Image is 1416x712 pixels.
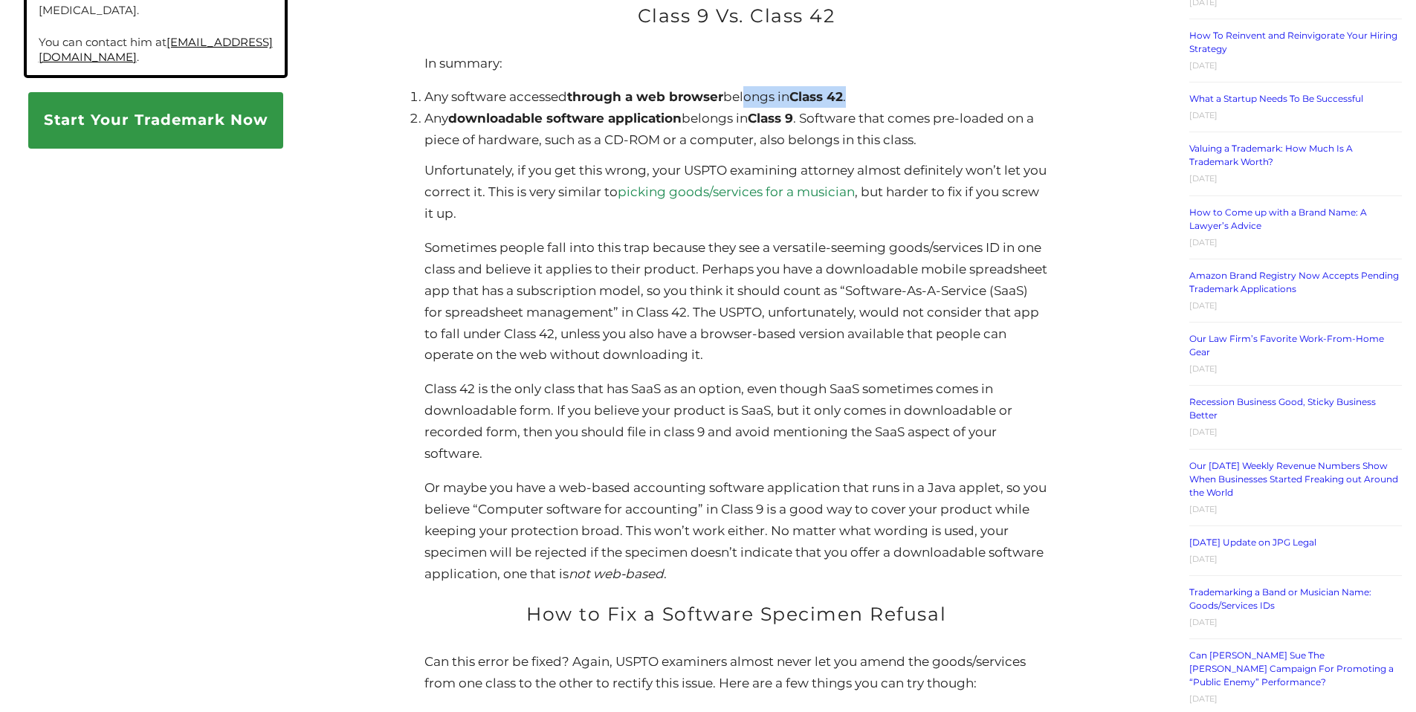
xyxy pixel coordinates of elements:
p: Sometimes people fall into this trap because they see a versatile-seeming goods/services ID in on... [424,237,1047,366]
li: Any belongs in . Software that comes pre-loaded on a piece of hardware, such as a CD-ROM or a com... [424,108,1047,151]
strong: through a web browser [567,89,723,104]
p: In summary: [424,53,1047,74]
a: Valuing a Trademark: How Much Is A Trademark Worth? [1189,143,1353,167]
a: Trademarking a Band or Musician Name: Goods/Services IDs [1189,586,1371,611]
p: Or maybe you have a web-based accounting software application that runs in a Java applet, so you ... [424,477,1047,585]
time: [DATE] [1189,554,1218,564]
a: picking goods/services for a musician [618,184,855,199]
time: [DATE] [1189,60,1218,71]
a: Can [PERSON_NAME] Sue The [PERSON_NAME] Campaign For Promoting a “Public Enemy” Performance? [1189,650,1394,687]
p: Can this error be fixed? Again, USPTO examiners almost never let you amend the goods/services fro... [424,651,1047,694]
time: [DATE] [1189,427,1218,437]
time: [DATE] [1189,110,1218,120]
em: not web-based [569,566,664,581]
time: [DATE] [1189,173,1218,184]
p: Class 42 is the only class that has SaaS as an option, even though SaaS sometimes comes in downlo... [424,378,1047,465]
a: Start Your Trademark Now [28,92,283,148]
a: [DATE] Update on JPG Legal [1189,537,1316,548]
time: [DATE] [1189,617,1218,627]
a: Recession Business Good, Sticky Business Better [1189,396,1376,421]
p: Unfortunately, if you get this wrong, your USPTO examining attorney almost definitely won’t let y... [424,160,1047,224]
h2: How to Fix a Software Specimen Refusal [424,597,1047,632]
li: Any software accessed belongs in . [424,86,1047,108]
strong: downloadable software application [448,111,682,126]
a: How To Reinvent and Reinvigorate Your Hiring Strategy [1189,30,1397,54]
strong: Class 42 [789,89,843,104]
a: How to Come up with a Brand Name: A Lawyer’s Advice [1189,207,1367,231]
a: Amazon Brand Registry Now Accepts Pending Trademark Applications [1189,270,1399,294]
time: [DATE] [1189,300,1218,311]
strong: Class 9 [748,111,793,126]
time: [DATE] [1189,693,1218,704]
a: Our [DATE] Weekly Revenue Numbers Show When Businesses Started Freaking out Around the World [1189,460,1398,498]
time: [DATE] [1189,504,1218,514]
time: [DATE] [1189,237,1218,247]
a: What a Startup Needs To Be Successful [1189,93,1363,104]
p: You can contact him at . [39,35,274,64]
a: Our Law Firm’s Favorite Work-From-Home Gear [1189,333,1384,357]
a: [EMAIL_ADDRESS][DOMAIN_NAME] [39,35,273,64]
time: [DATE] [1189,363,1218,374]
